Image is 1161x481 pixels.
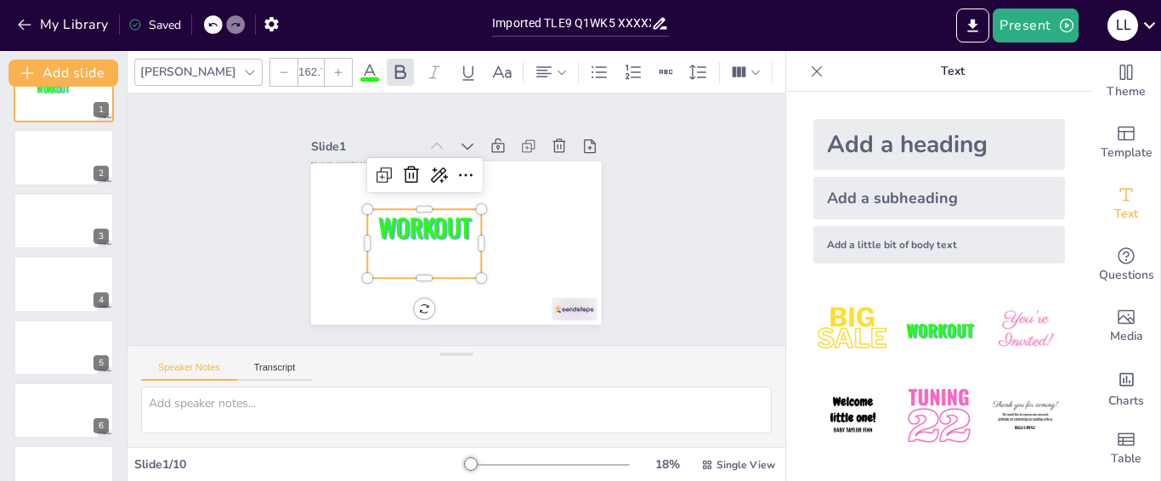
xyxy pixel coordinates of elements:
[134,456,467,473] div: Slide 1 / 10
[813,177,1065,219] div: Add a subheading
[986,376,1065,456] img: 6.jpeg
[141,362,237,381] button: Speaker Notes
[1107,8,1138,42] button: l l
[1114,205,1138,224] span: Text
[813,226,1065,263] div: Add a little bit of body text
[830,51,1075,92] p: Text
[1101,144,1153,162] span: Template
[128,17,181,33] div: Saved
[237,362,313,381] button: Transcript
[993,8,1078,42] button: Present
[93,418,109,433] div: 6
[1107,10,1138,41] div: l l
[716,458,775,472] span: Single View
[899,291,978,370] img: 2.jpeg
[14,382,114,439] div: https://cdn.sendsteps.com/images/logo/sendsteps_logo_white.pnghttps://cdn.sendsteps.com/images/lo...
[986,291,1065,370] img: 3.jpeg
[14,129,114,185] div: https://cdn.sendsteps.com/images/logo/sendsteps_logo_white.pnghttps://cdn.sendsteps.com/images/lo...
[1092,51,1160,112] div: Change the overall theme
[1092,296,1160,357] div: Add images, graphics, shapes or video
[956,8,989,42] button: Export to PowerPoint
[93,229,109,244] div: 3
[14,66,114,122] div: 1
[1111,450,1141,468] span: Table
[14,320,114,376] div: https://cdn.sendsteps.com/images/logo/sendsteps_logo_white.pnghttps://cdn.sendsteps.com/images/lo...
[1092,235,1160,296] div: Get real-time input from your audience
[492,11,651,36] input: Insert title
[1092,357,1160,418] div: Add charts and graphs
[8,59,118,87] button: Add slide
[93,102,109,117] div: 1
[899,376,978,456] img: 5.jpeg
[1092,112,1160,173] div: Add ready made slides
[813,119,1065,170] div: Add a heading
[13,11,116,38] button: My Library
[14,193,114,249] div: https://cdn.sendsteps.com/images/logo/sendsteps_logo_white.pnghttps://cdn.sendsteps.com/images/lo...
[378,208,471,245] span: WORKOUT
[779,59,805,86] div: Text effects
[1108,392,1144,410] span: Charts
[1092,173,1160,235] div: Add text boxes
[1099,266,1154,285] span: Questions
[1107,82,1146,101] span: Theme
[647,456,688,473] div: 18 %
[93,355,109,371] div: 5
[813,376,892,456] img: 4.jpeg
[14,256,114,312] div: https://cdn.sendsteps.com/images/logo/sendsteps_logo_white.pnghttps://cdn.sendsteps.com/images/lo...
[93,292,109,308] div: 4
[1110,327,1143,346] span: Media
[37,82,69,95] span: WORKOUT
[727,59,765,86] div: Column Count
[93,166,109,181] div: 2
[311,139,417,155] div: Slide 1
[137,60,240,83] div: [PERSON_NAME]
[1092,418,1160,479] div: Add a table
[813,291,892,370] img: 1.jpeg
